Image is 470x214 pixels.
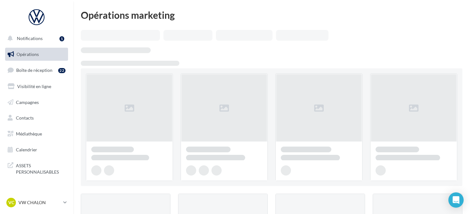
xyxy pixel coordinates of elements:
a: Médiathèque [4,127,69,141]
a: ASSETS PERSONNALISABLES [4,159,69,177]
a: Contacts [4,111,69,125]
span: Opérations [17,52,39,57]
span: Boîte de réception [16,67,52,73]
span: Campagnes [16,99,39,105]
span: Notifications [17,36,43,41]
div: Opérations marketing [81,10,462,20]
span: Calendrier [16,147,37,152]
button: Notifications 1 [4,32,67,45]
span: ASSETS PERSONNALISABLES [16,161,66,175]
div: 1 [59,36,64,41]
div: 22 [58,68,66,73]
a: Campagnes [4,96,69,109]
span: Contacts [16,115,34,121]
a: Opérations [4,48,69,61]
span: Visibilité en ligne [17,84,51,89]
a: Visibilité en ligne [4,80,69,93]
a: Boîte de réception22 [4,63,69,77]
a: Calendrier [4,143,69,156]
span: VC [8,199,14,206]
a: VC VW CHALON [5,197,68,209]
p: VW CHALON [18,199,61,206]
div: Open Intercom Messenger [448,192,464,208]
span: Médiathèque [16,131,42,136]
